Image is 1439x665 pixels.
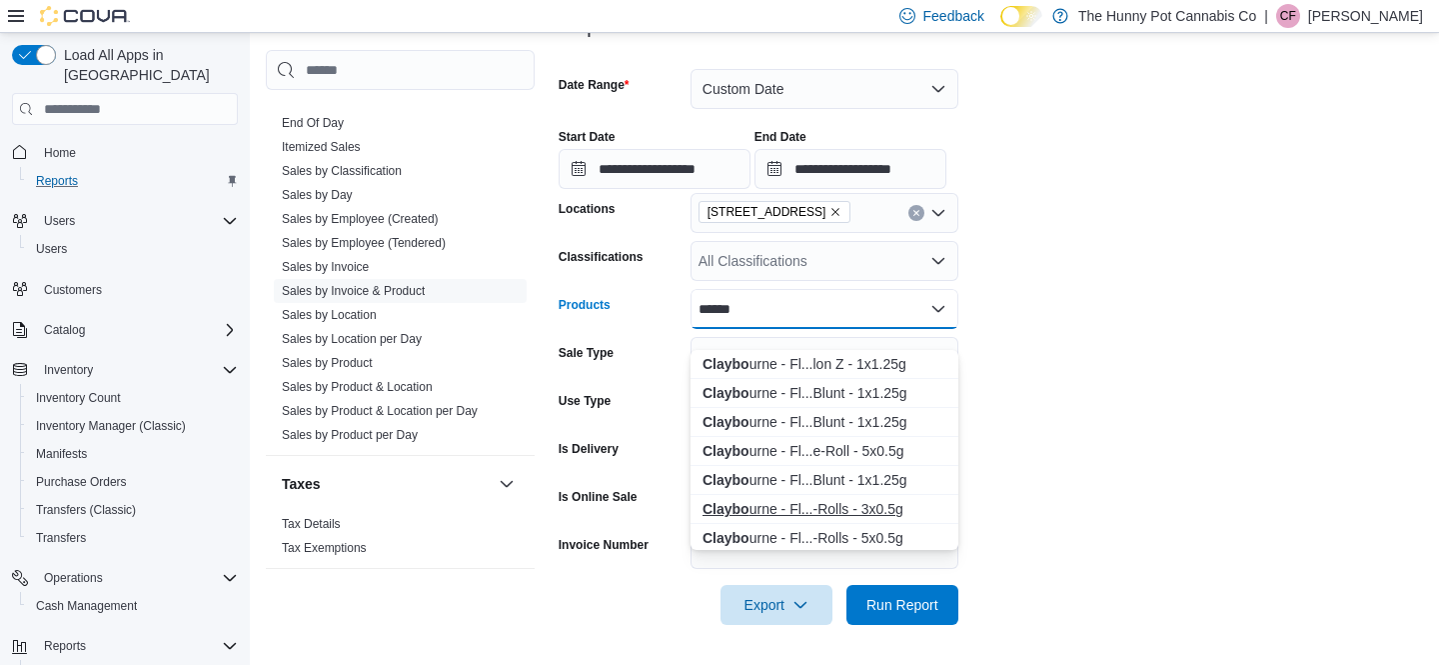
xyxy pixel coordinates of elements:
a: Reports [28,169,86,193]
button: Home [4,137,246,166]
button: Claybourne - Flyers Diamond Infused Strawberry Cough Blunt - 1x1.25g [691,379,958,408]
button: Reports [36,634,94,658]
button: Claybourne - Flyers Frosted Diamond Infused Variety Pack Pre-Rolls - 5x0.5g [691,524,958,553]
div: Sales [266,111,535,455]
button: Custom Date [691,69,958,109]
span: Cash Management [36,598,137,614]
button: Inventory [4,356,246,384]
a: Users [28,237,75,261]
button: Taxes [495,472,519,496]
button: Purchase Orders [20,468,246,496]
span: Transfers (Classic) [36,502,136,518]
a: Sales by Day [282,188,353,202]
button: Transfers (Classic) [20,496,246,524]
span: Inventory Count [28,386,238,410]
a: Inventory Manager (Classic) [28,414,194,438]
div: urne - Fl...Blunt - 1x1.25g [703,412,946,432]
span: Sales by Invoice & Product [282,283,425,299]
input: Dark Mode [1000,6,1042,27]
a: Tax Exemptions [282,541,367,555]
span: Tax Exemptions [282,540,367,556]
span: Feedback [923,6,984,26]
button: Export [720,585,832,625]
button: Customers [4,275,246,304]
label: Products [559,297,611,313]
button: Catalog [36,318,93,342]
a: Sales by Invoice [282,260,369,274]
button: Claybourne - Flyers Frosted Diamond Infused Watermelon Z Pre-Roll - 5x0.5g [691,437,958,466]
button: Reports [20,167,246,195]
span: Users [36,209,238,233]
span: Sales by Product per Day [282,427,418,443]
button: Catalog [4,316,246,344]
span: Operations [36,566,238,590]
button: Inventory Count [20,384,246,412]
button: Claybourne - Flyers Blue Dream Liquid Diamond Infused Blunt - 1x1.25g [691,408,958,437]
a: Sales by Location [282,308,377,322]
button: Inventory Manager (Classic) [20,412,246,440]
span: End Of Day [282,115,344,131]
div: Taxes [266,512,535,568]
button: Users [20,235,246,263]
span: Sales by Employee (Created) [282,211,439,227]
span: Users [44,213,75,229]
button: Operations [36,566,111,590]
strong: Claybo [703,472,749,488]
span: Manifests [28,442,238,466]
label: Use Type [559,393,611,409]
span: Catalog [44,322,85,338]
span: Purchase Orders [28,470,238,494]
span: 334 Wellington Rd [699,201,851,223]
a: Sales by Employee (Tendered) [282,236,446,250]
span: Purchase Orders [36,474,127,490]
span: Transfers [28,526,238,550]
button: Remove 334 Wellington Rd from selection in this group [829,206,841,218]
a: Sales by Classification [282,164,402,178]
span: Cash Management [28,594,238,618]
a: Inventory Count [28,386,129,410]
strong: Claybo [703,530,749,546]
p: | [1264,4,1268,28]
span: Catalog [36,318,238,342]
span: Sales by Product & Location per Day [282,403,478,419]
div: urne - Fl...-Rolls - 5x0.5g [703,528,946,548]
span: Reports [36,173,78,189]
button: Users [4,207,246,235]
span: Sales by Classification [282,163,402,179]
label: Locations [559,201,616,217]
div: Callie Fraczek [1276,4,1300,28]
a: Sales by Invoice & Product [282,284,425,298]
span: Operations [44,570,103,586]
label: Is Delivery [559,441,619,457]
button: Claybourne - Flyers Infused Blunt Watermelon Z - 1x1.25g [691,350,958,379]
span: Sales by Location per Day [282,331,422,347]
button: Manifests [20,440,246,468]
button: Reports [4,632,246,660]
button: Run Report [846,585,958,625]
span: Load All Apps in [GEOGRAPHIC_DATA] [56,45,238,85]
span: Sales by Day [282,187,353,203]
label: End Date [754,129,806,145]
a: Transfers [28,526,94,550]
span: Reports [28,169,238,193]
span: Users [28,237,238,261]
button: Claybourne - Flyers Frosted Diamond Infused Strawberry Cough Pre-Rolls - 3x0.5g [691,495,958,524]
span: Customers [44,282,102,298]
p: [PERSON_NAME] [1308,4,1423,28]
button: Open list of options [930,253,946,269]
button: Claybourne - Flyers Grape Gasolina Liquid Diamond Infused Blunt - 1x1.25g [691,466,958,495]
span: Sales by Product [282,355,373,371]
span: Inventory Count [36,390,121,406]
span: Itemized Sales [282,139,361,155]
span: Inventory Manager (Classic) [36,418,186,434]
label: Date Range [559,77,630,93]
a: Sales by Location per Day [282,332,422,346]
span: Sales by Product & Location [282,379,433,395]
label: Sale Type [559,345,614,361]
span: Tax Details [282,516,341,532]
strong: Claybo [703,443,749,459]
a: Itemized Sales [282,140,361,154]
a: Sales by Product & Location per Day [282,404,478,418]
button: Users [36,209,83,233]
button: Clear input [908,205,924,221]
